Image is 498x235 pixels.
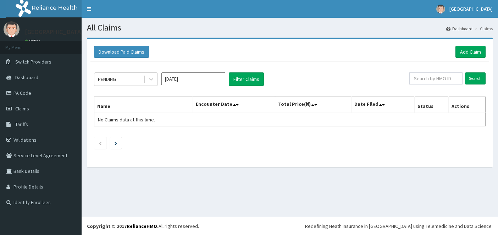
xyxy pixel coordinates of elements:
a: Next page [115,140,117,146]
th: Name [94,97,193,113]
li: Claims [473,26,493,32]
a: Add Claim [455,46,486,58]
p: [GEOGRAPHIC_DATA] [25,29,83,35]
input: Search by HMO ID [409,72,463,84]
a: Online [25,39,42,44]
span: Switch Providers [15,59,51,65]
button: Filter Claims [229,72,264,86]
footer: All rights reserved. [82,217,498,235]
strong: Copyright © 2017 . [87,223,159,229]
th: Encounter Date [193,97,275,113]
th: Total Price(₦) [275,97,352,113]
input: Search [465,72,486,84]
a: Previous page [99,140,102,146]
div: Redefining Heath Insurance in [GEOGRAPHIC_DATA] using Telemedicine and Data Science! [305,223,493,230]
span: [GEOGRAPHIC_DATA] [449,6,493,12]
span: Tariffs [15,121,28,127]
span: Claims [15,105,29,112]
th: Date Filed [352,97,415,113]
img: User Image [436,5,445,13]
th: Status [415,97,449,113]
th: Actions [449,97,486,113]
div: PENDING [98,76,116,83]
a: Dashboard [446,26,472,32]
span: No Claims data at this time. [98,116,155,123]
a: RelianceHMO [127,223,157,229]
img: User Image [4,21,20,37]
span: Dashboard [15,74,38,81]
h1: All Claims [87,23,493,32]
input: Select Month and Year [161,72,225,85]
button: Download Paid Claims [94,46,149,58]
